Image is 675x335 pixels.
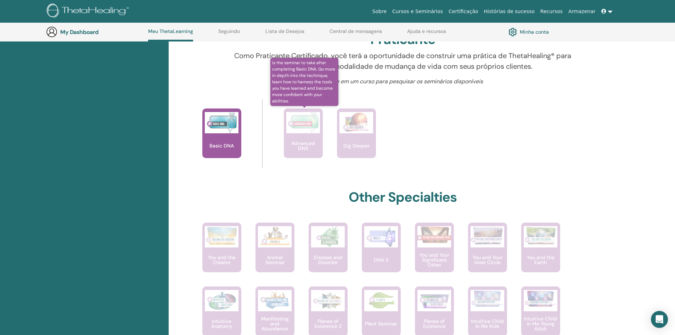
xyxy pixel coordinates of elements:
[148,28,193,41] a: Meu ThetaLearning
[349,189,457,206] h2: Other Specialties
[309,223,348,286] a: Disease and Disorder Disease and Disorder
[521,255,560,265] p: You and the Earth
[389,5,446,18] a: Cursos e Seminários
[311,226,345,247] img: Disease and Disorder
[339,112,373,133] img: Dig Deeper
[468,255,507,265] p: You and Your Inner Circle
[471,226,504,245] img: You and Your Inner Circle
[258,290,292,311] img: Manifesting and Abundance
[309,255,348,265] p: Disease and Disorder
[205,290,238,311] img: Intuitive Anatomy
[218,28,240,40] a: Seguindo
[415,223,454,286] a: You and Your Significant Other You and Your Significant Other
[566,5,598,18] a: Armazenar
[207,143,237,148] p: Basic DNA
[446,5,481,18] a: Certificação
[468,223,507,286] a: You and Your Inner Circle You and Your Inner Circle
[415,252,454,267] p: You and Your Significant Other
[417,226,451,244] img: You and Your Significant Other
[47,4,131,19] img: logo.png
[205,226,238,246] img: You and the Creator
[364,226,398,247] img: DNA 3
[370,5,389,18] a: Sobre
[524,226,557,245] img: You and the Earth
[362,321,400,326] p: Plant Seminar
[258,226,292,247] img: Animal Seminar
[364,290,398,311] img: Plant Seminar
[508,26,549,38] a: Minha conta
[370,32,435,48] h2: Praticante
[255,255,294,265] p: Animal Seminar
[481,5,538,18] a: Histórias de sucesso
[46,26,57,38] img: generic-user-icon.jpg
[524,290,557,307] img: Intuitive Child In Me Young Adult
[471,290,504,307] img: Intuitive Child In Me Kids
[205,112,238,133] img: Basic DNA
[521,223,560,286] a: You and the Earth You and the Earth
[234,77,572,86] p: Clique em um curso para pesquisar os seminários disponíveis
[311,290,345,311] img: Planes of Existence 2
[337,108,376,172] a: Dig Deeper Dig Deeper
[538,5,566,18] a: Recursos
[60,29,131,35] h3: My Dashboard
[415,319,454,329] p: Planes of Existence
[202,108,241,172] a: Basic DNA Basic DNA
[468,319,507,329] p: Intuitive Child In Me Kids
[417,290,451,311] img: Planes of Existence
[371,257,391,262] p: DNA 3
[330,28,382,40] a: Central de mensagens
[202,255,241,265] p: You and the Creator
[341,143,372,148] p: Dig Deeper
[521,316,560,331] p: Intuitive Child In Me Young Adult
[362,223,401,286] a: DNA 3 DNA 3
[284,141,323,151] p: Advanced DNA
[202,223,241,286] a: You and the Creator You and the Creator
[508,26,517,38] img: cog.svg
[234,50,572,72] p: Como Praticante Certificado, você terá a oportunidade de construir uma prática de ThetaHealing® p...
[255,316,294,331] p: Manifesting and Abundance
[407,28,446,40] a: Ajuda e recursos
[309,319,348,329] p: Planes of Existence 2
[651,311,668,328] div: Open Intercom Messenger
[284,108,323,172] a: is the seminar to take after completing Basic DNA. Go more in depth into the technique, learn how...
[286,112,320,133] img: Advanced DNA
[202,319,241,329] p: Intuitive Anatomy
[270,58,339,106] span: is the seminar to take after completing Basic DNA. Go more in depth into the technique, learn how...
[255,223,294,286] a: Animal Seminar Animal Seminar
[265,28,304,40] a: Lista de Desejos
